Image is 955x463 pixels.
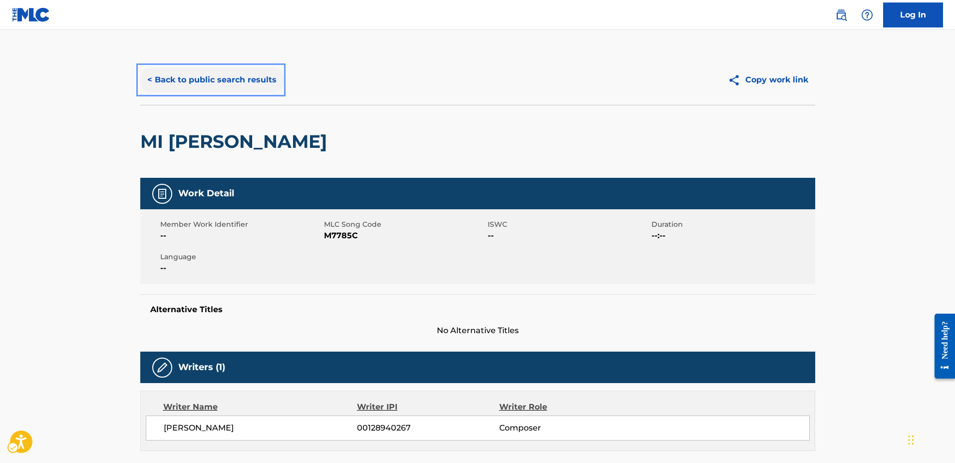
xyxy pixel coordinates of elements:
button: Copy work link [721,67,815,92]
span: MLC Song Code [324,219,485,230]
h5: Alternative Titles [150,305,805,315]
div: Drag [908,425,914,455]
span: Language [160,252,321,262]
img: Work Detail [156,188,168,200]
span: 00128940267 [357,422,499,434]
span: -- [160,262,321,274]
h5: Writers (1) [178,362,225,373]
img: search [835,9,847,21]
span: Member Work Identifier [160,219,321,230]
iframe: Iframe | Resource Center [927,306,955,386]
h2: MI [PERSON_NAME] [140,130,332,153]
img: MLC Logo [12,7,50,22]
span: Duration [651,219,813,230]
button: < Back to public search results [140,67,284,92]
span: --:-- [651,230,813,242]
span: No Alternative Titles [140,325,815,337]
a: Log In [883,2,943,27]
div: Writer Role [499,401,629,413]
span: ISWC [488,219,649,230]
img: Copy work link [728,74,745,86]
div: Writer IPI [357,401,499,413]
img: Writers [156,362,168,374]
span: -- [488,230,649,242]
span: Composer [499,422,629,434]
img: help [861,9,873,21]
div: Writer Name [163,401,357,413]
span: M7785C [324,230,485,242]
iframe: Hubspot Iframe [905,415,955,463]
span: -- [160,230,321,242]
div: Chat Widget [905,415,955,463]
span: [PERSON_NAME] [164,422,357,434]
h5: Work Detail [178,188,234,199]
